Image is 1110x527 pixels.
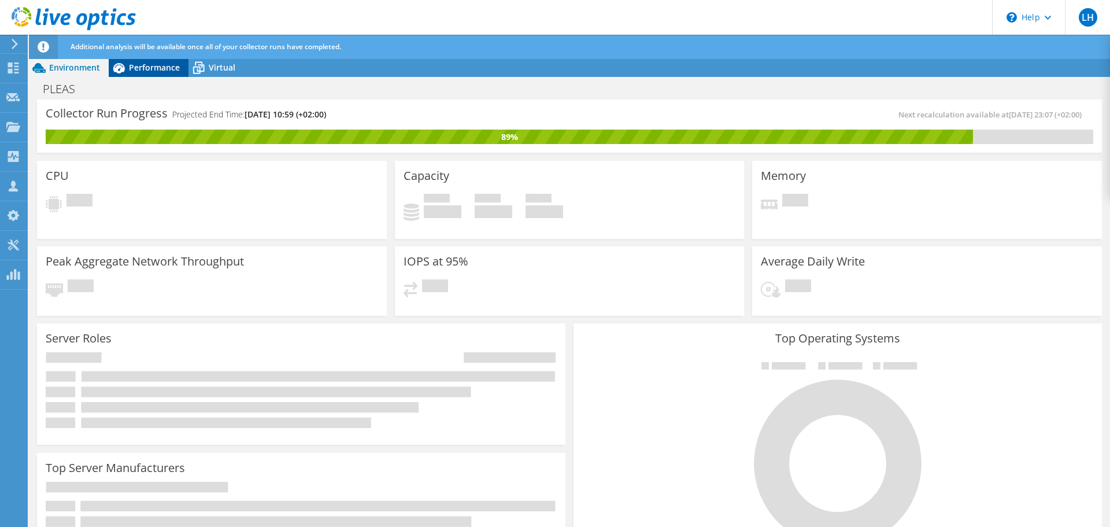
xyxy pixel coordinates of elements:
h4: Projected End Time: [172,108,326,121]
h4: 0 GiB [526,205,563,218]
span: Pending [66,194,92,209]
span: Environment [49,62,100,73]
h3: Memory [761,169,806,182]
h4: 0 GiB [424,205,461,218]
span: [DATE] 10:59 (+02:00) [245,109,326,120]
h3: Average Daily Write [761,255,865,268]
span: Pending [785,279,811,295]
span: Free [475,194,501,205]
span: Performance [129,62,180,73]
h3: CPU [46,169,69,182]
h3: Peak Aggregate Network Throughput [46,255,244,268]
h3: Server Roles [46,332,112,345]
span: Next recalculation available at [898,109,1087,120]
span: Additional analysis will be available once all of your collector runs have completed. [71,42,341,51]
span: Pending [422,279,448,295]
span: [DATE] 23:07 (+02:00) [1009,109,1082,120]
svg: \n [1007,12,1017,23]
div: 89% [46,131,973,143]
span: Used [424,194,450,205]
span: Pending [782,194,808,209]
span: Total [526,194,552,205]
span: Pending [68,279,94,295]
h1: PLEAS [38,83,93,95]
h3: IOPS at 95% [404,255,468,268]
h3: Capacity [404,169,449,182]
span: LH [1079,8,1097,27]
h3: Top Server Manufacturers [46,462,185,474]
h4: 0 GiB [475,205,512,218]
span: Virtual [209,62,235,73]
h3: Top Operating Systems [582,332,1093,345]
